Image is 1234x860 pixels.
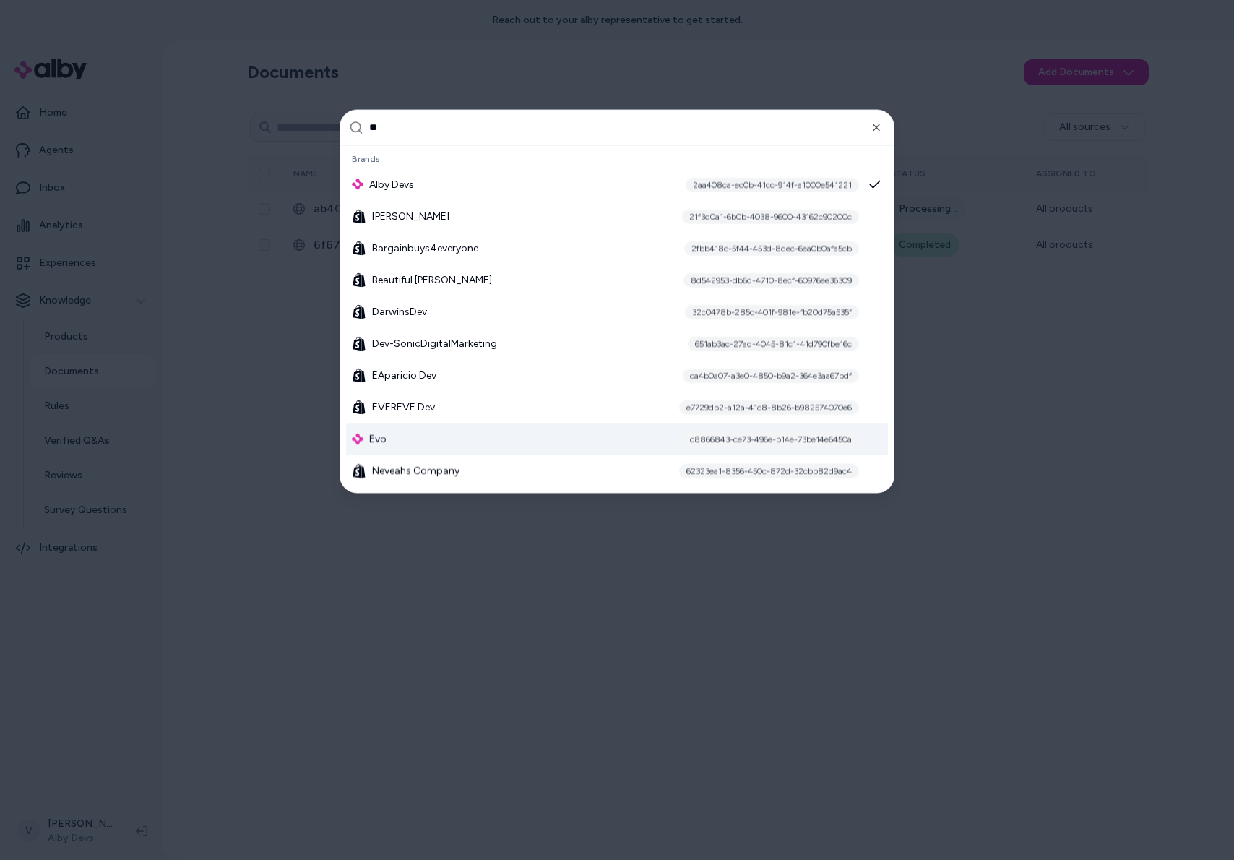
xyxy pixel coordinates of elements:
[372,241,478,255] span: Bargainbuys4everyone
[372,463,459,478] span: Neveahs Company
[352,433,363,444] img: alby Logo
[372,304,427,319] span: DarwinsDev
[369,177,414,192] span: Alby Devs
[352,179,363,190] img: alby Logo
[372,400,435,414] span: EVEREVE Dev
[688,336,859,351] div: 651ab3ac-27ad-4045-81c1-41d790fbe16c
[372,209,449,223] span: [PERSON_NAME]
[372,368,436,382] span: EAparicio Dev
[679,463,859,478] div: 62323ea1-8356-450c-872d-32cbb82d9ac4
[369,431,387,446] span: Evo
[683,368,859,382] div: ca4b0a07-a3e0-4850-b9a2-364e3aa67bdf
[682,209,859,223] div: 21f3d0a1-6b0b-4038-9600-43162c90200c
[372,336,497,351] span: Dev-SonicDigitalMarketing
[686,177,859,192] div: 2aa408ca-ec0b-41cc-914f-a1000e541221
[683,272,859,287] div: 8d542953-db6d-4710-8ecf-60976ee36309
[340,145,894,492] div: Suggestions
[679,400,859,414] div: e7729db2-a12a-41c8-8b26-b982574070e6
[372,272,492,287] span: Beautiful [PERSON_NAME]
[685,304,859,319] div: 32c0478b-285c-401f-981e-fb20d75a535f
[683,431,859,446] div: c8866843-ce73-496e-b14e-73be14e6450a
[346,148,888,168] div: Brands
[684,241,859,255] div: 2fbb418c-5f44-453d-8dec-6ea0b0afa5cb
